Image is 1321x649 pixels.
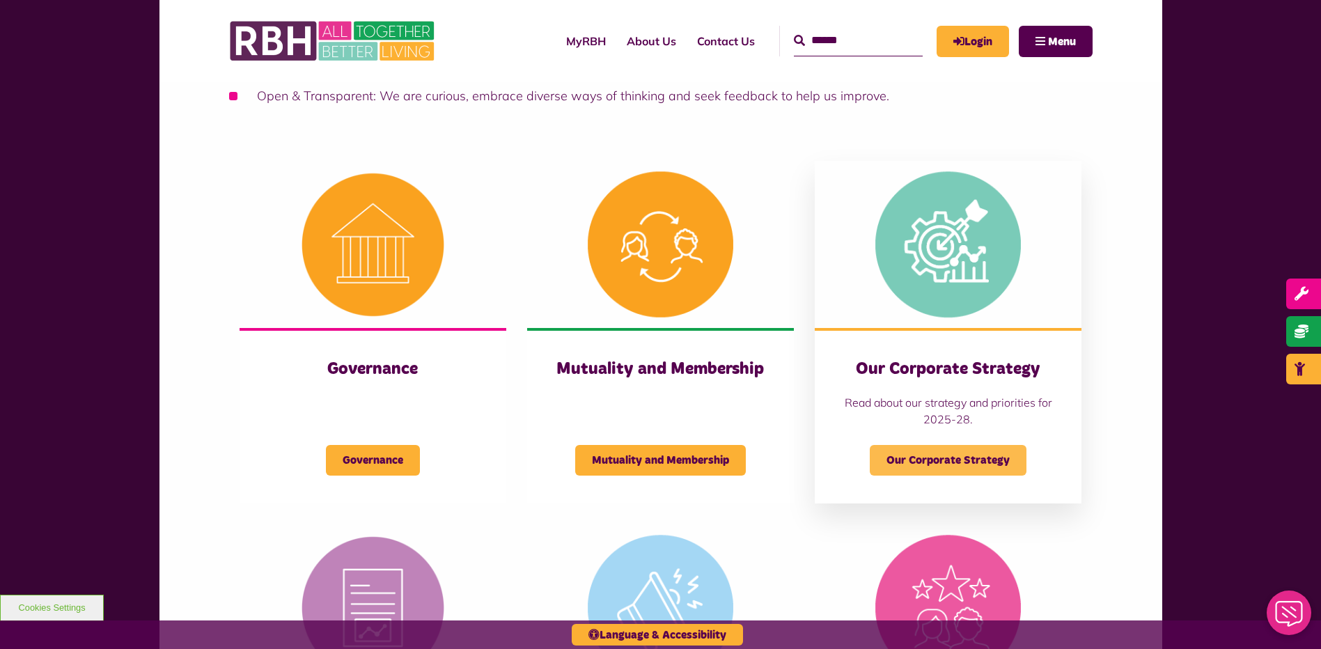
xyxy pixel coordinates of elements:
[1019,26,1093,57] button: Navigation
[815,161,1081,328] img: Corporate Strategy
[815,161,1081,503] a: Our Corporate Strategy Read about our strategy and priorities for 2025-28. Our Corporate Strategy
[556,22,616,60] a: MyRBH
[555,359,766,380] h3: Mutuality and Membership
[267,359,478,380] h3: Governance
[937,26,1009,57] a: MyRBH
[616,22,687,60] a: About Us
[326,445,420,476] span: Governance
[1048,36,1076,47] span: Menu
[1258,586,1321,649] iframe: Netcall Web Assistant for live chat
[229,14,438,68] img: RBH
[527,161,794,503] a: Mutuality and Membership Mutuality and Membership
[843,394,1054,428] p: Read about our strategy and priorities for 2025-28.
[794,26,923,56] input: Search
[229,86,1093,105] li: Open & Transparent: We are curious, embrace diverse ways of thinking and seek feedback to help us...
[843,359,1054,380] h3: Our Corporate Strategy
[870,445,1026,476] span: Our Corporate Strategy
[240,161,506,328] img: Governance
[687,22,765,60] a: Contact Us
[575,445,746,476] span: Mutuality and Membership
[527,161,794,328] img: Mutuality
[240,161,506,503] a: Governance Governance
[572,624,743,646] button: Language & Accessibility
